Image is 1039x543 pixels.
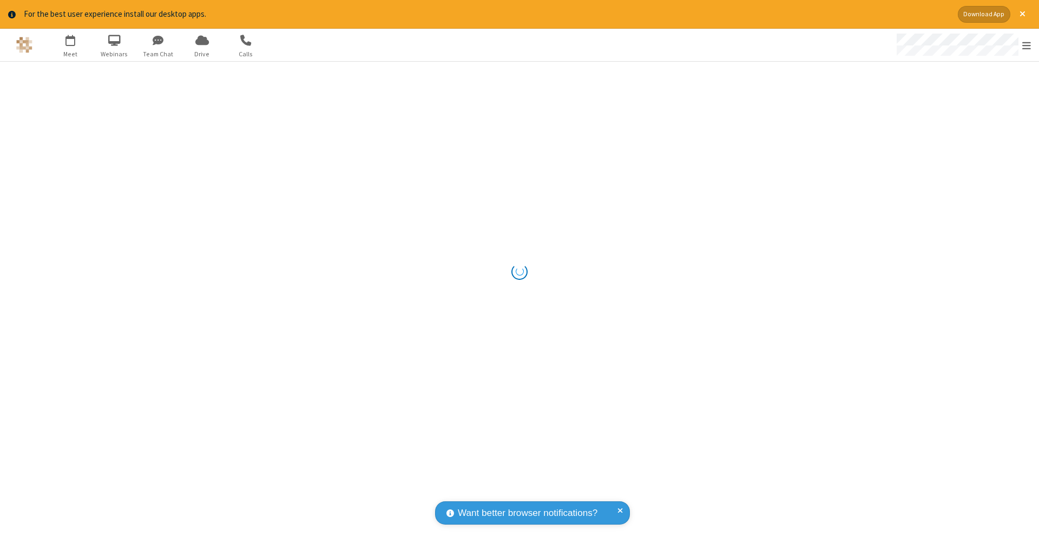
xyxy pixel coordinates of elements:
[16,37,32,53] img: QA Selenium DO NOT DELETE OR CHANGE
[458,506,597,520] span: Want better browser notifications?
[182,49,222,59] span: Drive
[50,49,91,59] span: Meet
[24,8,950,21] div: For the best user experience install our desktop apps.
[1014,6,1031,23] button: Close alert
[4,29,44,61] button: Logo
[958,6,1010,23] button: Download App
[138,49,179,59] span: Team Chat
[94,49,135,59] span: Webinars
[886,29,1039,61] div: Open menu
[226,49,266,59] span: Calls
